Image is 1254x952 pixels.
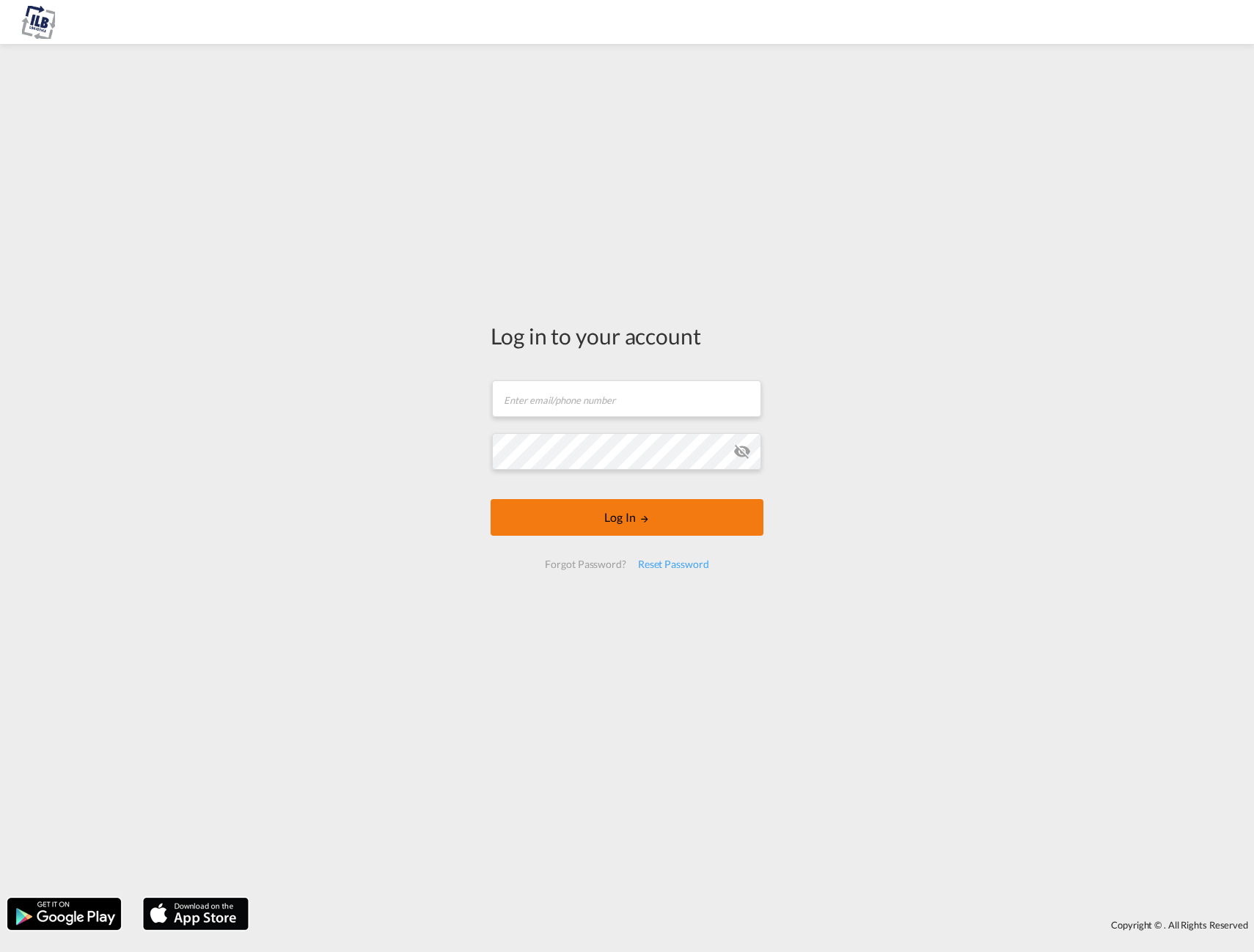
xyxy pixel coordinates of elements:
img: 625ebc90a5f611efb2de8361e036ac32.png [22,6,55,39]
img: apple.png [142,896,250,931]
div: Copyright © . All Rights Reserved [256,912,1254,937]
input: Enter email/phone number [492,380,761,417]
img: google.png [6,896,122,931]
div: Forgot Password? [539,551,631,578]
md-icon: icon-eye-off [733,443,751,460]
div: Log in to your account [491,320,763,351]
button: LOGIN [491,499,763,536]
div: Reset Password [632,551,715,578]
